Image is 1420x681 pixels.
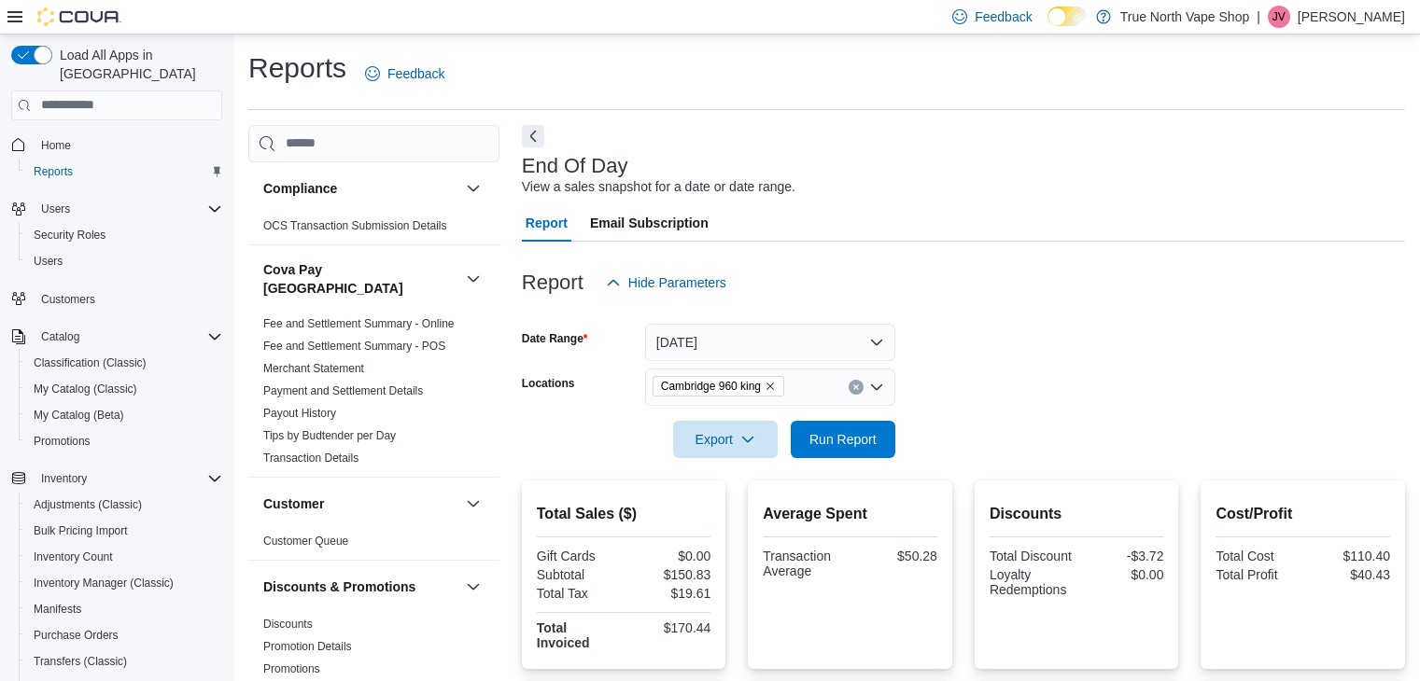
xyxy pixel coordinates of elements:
[990,503,1164,525] h2: Discounts
[19,518,230,544] button: Bulk Pricing Import
[263,361,364,376] span: Merchant Statement
[26,572,181,594] a: Inventory Manager (Classic)
[26,430,98,452] a: Promotions
[263,451,359,466] span: Transaction Details
[34,523,128,538] span: Bulk Pricing Import
[1268,6,1290,28] div: Jessica Vape
[26,493,222,516] span: Adjustments (Classic)
[34,134,78,157] a: Home
[1307,567,1390,582] div: $40.43
[41,329,79,344] span: Catalog
[263,340,445,353] a: Fee and Settlement Summary - POS
[263,219,447,232] a: OCS Transaction Submission Details
[1120,6,1250,28] p: True North Vape Shop
[248,49,346,87] h1: Reports
[263,179,458,198] button: Compliance
[854,549,937,563] div: $50.28
[522,125,544,147] button: Next
[462,268,485,290] button: Cova Pay [GEOGRAPHIC_DATA]
[263,429,396,442] a: Tips by Budtender per Day
[34,198,77,220] button: Users
[34,326,87,348] button: Catalog
[522,177,795,197] div: View a sales snapshot for a date or date range.
[34,467,94,490] button: Inventory
[627,586,710,601] div: $19.61
[673,421,778,458] button: Export
[19,376,230,402] button: My Catalog (Classic)
[263,179,337,198] h3: Compliance
[763,549,846,578] div: Transaction Average
[19,248,230,274] button: Users
[34,602,81,617] span: Manifests
[26,404,222,426] span: My Catalog (Beta)
[26,250,222,272] span: Users
[19,402,230,428] button: My Catalog (Beta)
[263,428,396,443] span: Tips by Budtender per Day
[41,292,95,307] span: Customers
[1080,549,1163,563] div: -$3.72
[34,326,222,348] span: Catalog
[26,493,149,516] a: Adjustments (Classic)
[791,421,895,458] button: Run Report
[4,285,230,313] button: Customers
[26,520,222,542] span: Bulk Pricing Import
[765,381,776,392] button: Remove Cambridge 960 king from selection in this group
[263,218,447,233] span: OCS Transaction Submission Details
[462,177,485,200] button: Compliance
[34,576,174,591] span: Inventory Manager (Classic)
[26,520,135,542] a: Bulk Pricing Import
[598,264,734,301] button: Hide Parameters
[263,383,423,398] span: Payment and Settlement Details
[26,650,134,673] a: Transfers (Classic)
[263,452,359,465] a: Transaction Details
[34,228,105,243] span: Security Roles
[26,160,80,183] a: Reports
[537,503,711,525] h2: Total Sales ($)
[1047,26,1048,27] span: Dark Mode
[263,362,364,375] a: Merchant Statement
[1298,6,1405,28] p: [PERSON_NAME]
[645,324,895,361] button: [DATE]
[263,494,458,513] button: Customer
[263,618,313,631] a: Discounts
[26,224,222,246] span: Security Roles
[34,287,222,311] span: Customers
[975,7,1032,26] span: Feedback
[627,620,710,635] div: $170.44
[263,494,324,513] h3: Customer
[263,617,313,632] span: Discounts
[387,64,444,83] span: Feedback
[628,273,726,292] span: Hide Parameters
[537,586,620,601] div: Total Tax
[248,530,499,560] div: Customer
[52,46,222,83] span: Load All Apps in [GEOGRAPHIC_DATA]
[34,133,222,157] span: Home
[522,331,588,346] label: Date Range
[4,466,230,492] button: Inventory
[19,222,230,248] button: Security Roles
[41,138,71,153] span: Home
[248,215,499,244] div: Compliance
[263,577,458,596] button: Discounts & Promotions
[537,549,620,563] div: Gift Cards
[263,339,445,354] span: Fee and Settlement Summary - POS
[263,577,415,596] h3: Discounts & Promotions
[26,250,70,272] a: Users
[26,546,120,568] a: Inventory Count
[263,384,423,397] a: Payment and Settlement Details
[19,570,230,596] button: Inventory Manager (Classic)
[462,493,485,515] button: Customer
[34,355,147,370] span: Classification (Classic)
[627,567,710,582] div: $150.83
[26,598,89,620] a: Manifests
[34,198,222,220] span: Users
[4,196,230,222] button: Users
[26,546,222,568] span: Inventory Count
[263,662,320,675] a: Promotions
[522,155,628,177] h3: End Of Day
[263,260,458,298] button: Cova Pay [GEOGRAPHIC_DATA]
[537,620,590,650] strong: Total Invoiced
[26,650,222,673] span: Transfers (Classic)
[26,352,222,374] span: Classification (Classic)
